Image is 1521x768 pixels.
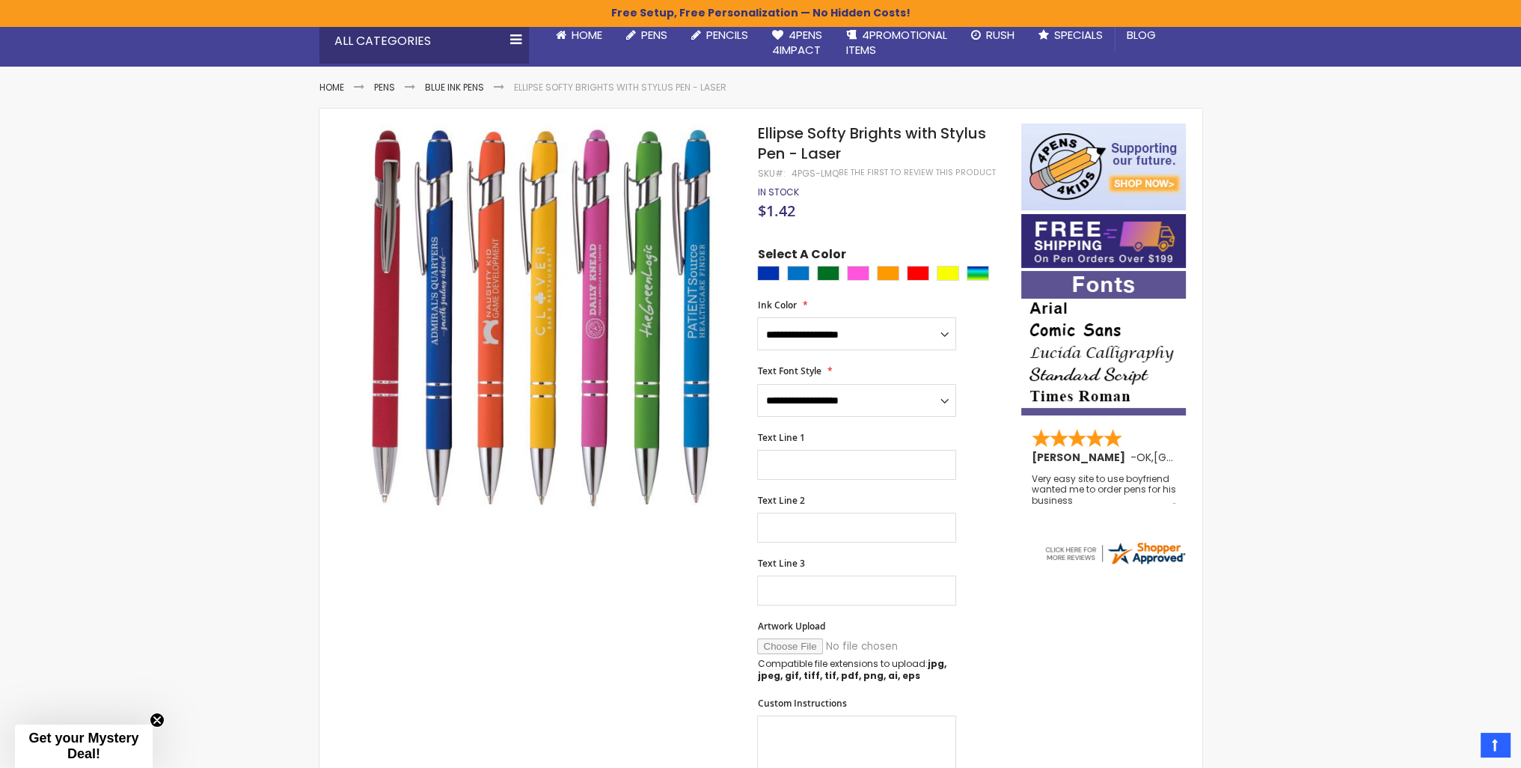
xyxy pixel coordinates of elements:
p: Compatible file extensions to upload: [757,658,956,682]
span: [GEOGRAPHIC_DATA] [1154,450,1264,465]
span: Pens [641,27,667,43]
a: Home [544,19,614,52]
a: 4PROMOTIONALITEMS [834,19,959,67]
a: Home [319,81,344,94]
div: Availability [757,186,798,198]
button: Close teaser [150,713,165,728]
a: Pens [374,81,395,94]
div: Green [817,266,839,281]
span: Select A Color [757,246,845,266]
iframe: Google Customer Reviews [1398,728,1521,768]
img: Ellipse Softy Brights with Stylus Pen - Laser [349,122,737,511]
img: 4pens 4 kids [1021,124,1186,210]
a: 4pens.com certificate URL [1043,557,1187,570]
li: Ellipse Softy Brights with Stylus Pen - Laser [514,82,726,94]
a: Rush [959,19,1026,52]
span: Rush [986,27,1014,43]
a: Pencils [679,19,760,52]
a: 4Pens4impact [760,19,834,67]
span: Ink Color [757,299,796,311]
div: Assorted [967,266,989,281]
a: Be the first to review this product [838,167,995,178]
a: Pens [614,19,679,52]
span: In stock [757,186,798,198]
span: Text Line 3 [757,557,804,570]
a: Specials [1026,19,1115,52]
span: Blog [1127,27,1156,43]
span: Specials [1054,27,1103,43]
span: - , [1130,450,1264,465]
div: All Categories [319,19,529,64]
span: Pencils [706,27,748,43]
img: Free shipping on orders over $199 [1021,214,1186,268]
span: OK [1136,450,1151,465]
span: Home [572,27,602,43]
div: Blue Light [787,266,810,281]
span: Get your Mystery Deal! [28,731,138,761]
span: $1.42 [757,201,795,221]
span: [PERSON_NAME] [1032,450,1130,465]
span: Text Line 1 [757,431,804,444]
span: 4Pens 4impact [772,27,822,58]
strong: SKU [757,167,785,180]
div: Blue [757,266,780,281]
span: Text Line 2 [757,494,804,507]
a: Blue ink Pens [425,81,484,94]
img: font-personalization-examples [1021,271,1186,415]
span: Custom Instructions [757,697,846,710]
a: Blog [1115,19,1168,52]
span: Ellipse Softy Brights with Stylus Pen - Laser [757,123,985,164]
div: 4PGS-LMQ [791,168,838,180]
div: Yellow [937,266,959,281]
div: Get your Mystery Deal!Close teaser [15,725,153,768]
span: Text Font Style [757,365,821,377]
span: 4PROMOTIONAL ITEMS [846,27,947,58]
strong: jpg, jpeg, gif, tiff, tif, pdf, png, ai, eps [757,657,946,682]
div: Pink [847,266,869,281]
img: 4pens.com widget logo [1043,540,1187,567]
div: Very easy site to use boyfriend wanted me to order pens for his business [1032,474,1177,506]
div: Red [907,266,929,281]
span: Artwork Upload [757,620,824,633]
div: Orange [877,266,899,281]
